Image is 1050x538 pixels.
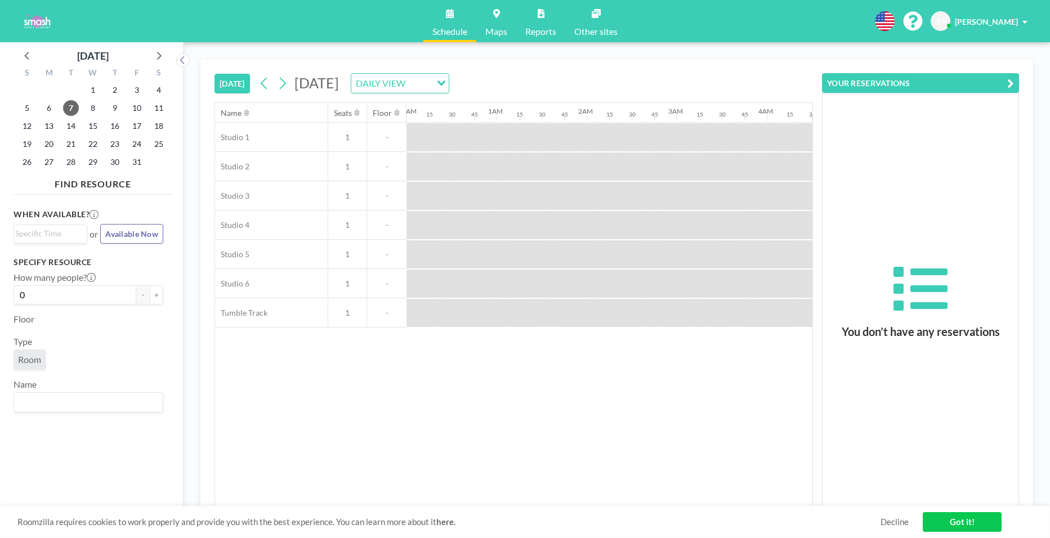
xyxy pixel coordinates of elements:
span: Studio 4 [215,220,249,230]
span: [DATE] [294,74,339,91]
span: Wednesday, October 15, 2025 [85,118,101,134]
div: Search for option [14,393,163,412]
div: 45 [651,111,658,118]
span: - [367,132,406,142]
span: - [367,162,406,172]
span: DAILY VIEW [354,76,408,91]
span: Wednesday, October 29, 2025 [85,154,101,170]
span: Studio 3 [215,191,249,201]
span: Thursday, October 23, 2025 [107,136,123,152]
span: Roomzilla requires cookies to work properly and provide you with the best experience. You can lea... [17,517,881,527]
div: S [148,66,169,81]
div: 30 [449,111,455,118]
span: 1 [328,279,367,289]
span: Thursday, October 2, 2025 [107,82,123,98]
span: Thursday, October 16, 2025 [107,118,123,134]
a: here. [436,517,455,527]
a: Got it! [923,512,1002,532]
span: Reports [525,27,556,36]
div: M [38,66,60,81]
div: F [126,66,148,81]
span: Wednesday, October 22, 2025 [85,136,101,152]
span: Sunday, October 19, 2025 [19,136,35,152]
img: organization-logo [18,10,56,33]
button: - [136,285,150,304]
span: Sunday, October 12, 2025 [19,118,35,134]
div: 15 [426,111,433,118]
div: Floor [373,108,392,118]
div: Search for option [351,74,449,93]
div: 45 [741,111,748,118]
div: T [60,66,82,81]
span: Wednesday, October 1, 2025 [85,82,101,98]
span: Monday, October 27, 2025 [41,154,57,170]
div: 15 [787,111,793,118]
div: 15 [516,111,523,118]
span: Studio 2 [215,162,249,172]
span: JH [936,16,945,26]
span: Tumble Track [215,308,267,318]
span: Tuesday, October 14, 2025 [63,118,79,134]
div: T [104,66,126,81]
div: 15 [606,111,613,118]
span: Other sites [574,27,618,36]
div: Name [221,108,242,118]
span: 1 [328,132,367,142]
span: Friday, October 24, 2025 [129,136,145,152]
label: How many people? [14,272,96,283]
span: Friday, October 17, 2025 [129,118,145,134]
div: 1AM [488,107,503,115]
label: Type [14,336,32,347]
span: Friday, October 3, 2025 [129,82,145,98]
div: 45 [471,111,478,118]
div: W [82,66,104,81]
span: Monday, October 6, 2025 [41,100,57,116]
span: Maps [485,27,507,36]
span: Saturday, October 25, 2025 [151,136,167,152]
span: - [367,191,406,201]
span: Thursday, October 30, 2025 [107,154,123,170]
span: Thursday, October 9, 2025 [107,100,123,116]
button: YOUR RESERVATIONS [822,73,1019,93]
button: Available Now [100,224,163,244]
span: 1 [328,220,367,230]
a: Decline [881,517,909,527]
span: Studio 1 [215,132,249,142]
span: 1 [328,162,367,172]
span: Tuesday, October 7, 2025 [63,100,79,116]
div: 30 [809,111,816,118]
span: or [90,228,98,240]
div: 4AM [758,107,773,115]
span: Schedule [432,27,467,36]
span: Friday, October 31, 2025 [129,154,145,170]
div: Search for option [14,225,87,242]
div: Seats [334,108,352,118]
h4: FIND RESOURCE [14,174,172,190]
input: Search for option [15,395,157,410]
span: Saturday, October 4, 2025 [151,82,167,98]
span: 1 [328,308,367,318]
div: 12AM [398,107,417,115]
span: Sunday, October 26, 2025 [19,154,35,170]
span: - [367,279,406,289]
span: 1 [328,191,367,201]
button: + [150,285,163,304]
div: [DATE] [77,48,109,64]
span: Studio 6 [215,279,249,289]
h3: You don’t have any reservations [823,325,1018,339]
div: S [16,66,38,81]
span: [PERSON_NAME] [955,17,1018,26]
span: Available Now [105,229,158,239]
span: - [367,220,406,230]
div: 45 [561,111,568,118]
span: 1 [328,249,367,259]
span: Studio 5 [215,249,249,259]
span: - [367,308,406,318]
div: 30 [629,111,636,118]
span: Room [18,354,41,365]
div: 30 [719,111,726,118]
label: Floor [14,313,34,325]
div: 3AM [668,107,683,115]
div: 15 [696,111,703,118]
h3: Specify resource [14,257,163,267]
